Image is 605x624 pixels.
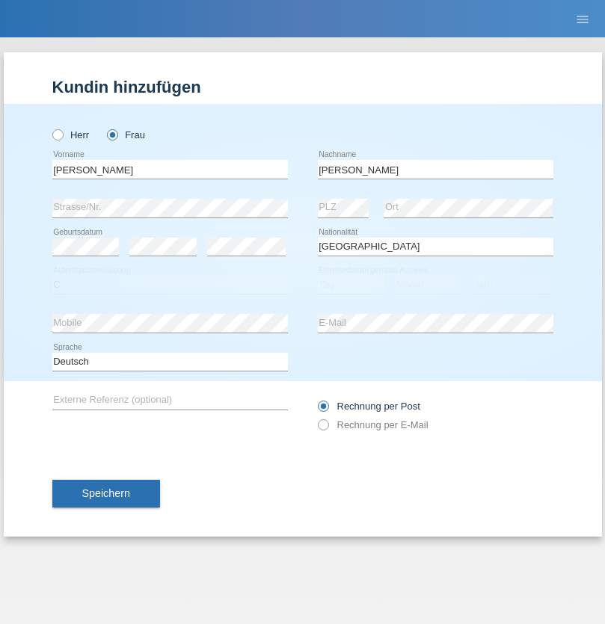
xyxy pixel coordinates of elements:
input: Rechnung per E-Mail [318,419,328,438]
label: Frau [107,129,145,140]
input: Herr [52,129,62,139]
input: Frau [107,129,117,139]
button: Speichern [52,480,160,508]
input: Rechnung per Post [318,401,328,419]
h1: Kundin hinzufügen [52,78,553,96]
i: menu [575,12,590,27]
label: Rechnung per Post [318,401,420,412]
label: Herr [52,129,90,140]
label: Rechnung per E-Mail [318,419,429,430]
a: menu [568,14,598,23]
span: Speichern [82,487,130,499]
